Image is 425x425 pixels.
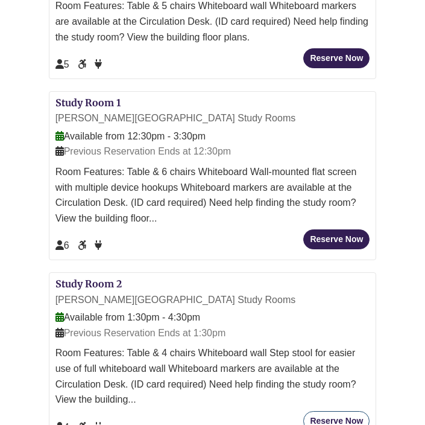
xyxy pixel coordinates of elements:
span: Power Available [95,59,102,69]
a: Study Room 2 [55,278,122,290]
span: Available from 1:30pm - 4:30pm [55,312,200,322]
div: [PERSON_NAME][GEOGRAPHIC_DATA] Study Rooms [55,292,370,308]
span: Previous Reservation Ends at 1:30pm [55,328,226,338]
button: Reserve Now [303,229,370,249]
div: [PERSON_NAME][GEOGRAPHIC_DATA] Study Rooms [55,110,370,126]
a: Study Room 1 [55,97,121,109]
span: Accessible Seat/Space [78,59,89,69]
div: Room Features: Table & 6 chairs Whiteboard Wall-mounted flat screen with multiple device hookups ... [55,164,370,226]
button: Reserve Now [303,48,370,68]
span: The capacity of this space [55,59,69,69]
span: Available from 12:30pm - 3:30pm [55,131,206,141]
span: Power Available [95,240,102,251]
div: Room Features: Table & 4 chairs Whiteboard wall Step stool for easier use of full whiteboard wall... [55,345,370,407]
span: Accessible Seat/Space [78,240,89,251]
span: The capacity of this space [55,240,69,251]
span: Previous Reservation Ends at 12:30pm [55,146,231,156]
